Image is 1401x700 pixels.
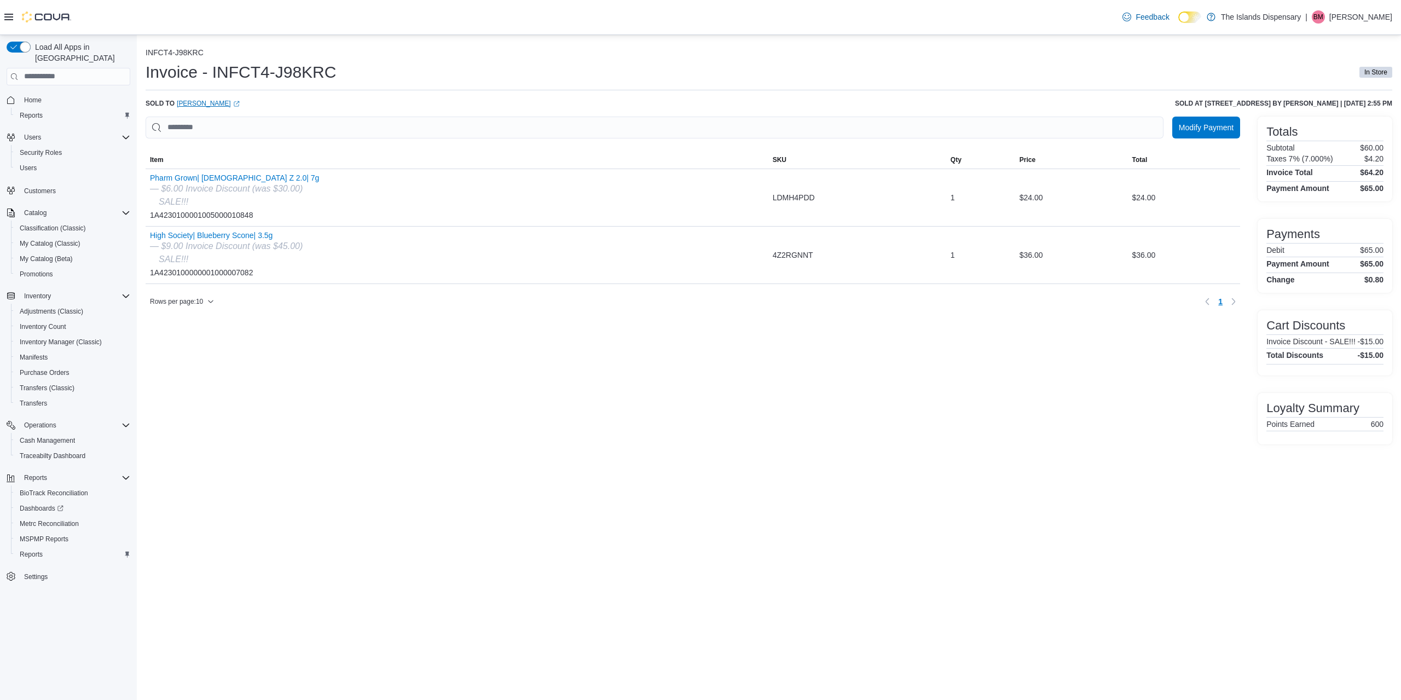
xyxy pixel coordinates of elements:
[1358,351,1383,360] h4: -$15.00
[11,531,135,547] button: MSPMP Reports
[1227,295,1240,308] button: Next page
[1201,293,1240,310] nav: Pagination for table: MemoryTable from EuiInMemoryTable
[1178,11,1201,23] input: Dark Mode
[1305,10,1307,24] p: |
[15,268,130,281] span: Promotions
[20,206,51,219] button: Catalog
[150,173,319,182] button: Pharm Grown| [DEMOGRAPHIC_DATA] Z 2.0| 7g
[20,452,85,460] span: Traceabilty Dashboard
[15,161,130,175] span: Users
[1360,168,1383,177] h4: $64.20
[15,237,85,250] a: My Catalog (Classic)
[20,111,43,120] span: Reports
[11,396,135,411] button: Transfers
[11,433,135,448] button: Cash Management
[20,570,130,583] span: Settings
[24,421,56,430] span: Operations
[15,252,77,265] a: My Catalog (Beta)
[15,237,130,250] span: My Catalog (Classic)
[20,384,74,392] span: Transfers (Classic)
[146,61,336,83] h1: Invoice - INFCT4-J98KRC
[15,548,47,561] a: Reports
[11,108,135,123] button: Reports
[1364,275,1383,284] h4: $0.80
[11,501,135,516] a: Dashboards
[146,48,1392,59] nav: An example of EuiBreadcrumbs
[15,502,68,515] a: Dashboards
[1266,402,1359,415] h3: Loyalty Summary
[1127,187,1240,209] div: $24.00
[146,151,768,169] button: Item
[15,335,130,349] span: Inventory Manager (Classic)
[768,151,946,169] button: SKU
[15,109,130,122] span: Reports
[11,304,135,319] button: Adjustments (Classic)
[20,184,60,198] a: Customers
[1266,337,1356,346] h6: Invoice Discount - SALE!!!
[11,334,135,350] button: Inventory Manager (Classic)
[15,146,66,159] a: Security Roles
[146,295,218,308] button: Rows per page:10
[1218,296,1223,307] span: 1
[15,146,130,159] span: Security Roles
[11,145,135,160] button: Security Roles
[31,42,130,63] span: Load All Apps in [GEOGRAPHIC_DATA]
[951,155,962,164] span: Qty
[20,206,130,219] span: Catalog
[1360,259,1383,268] h4: $65.00
[20,399,47,408] span: Transfers
[15,533,73,546] a: MSPMP Reports
[15,533,130,546] span: MSPMP Reports
[2,92,135,108] button: Home
[773,248,813,262] span: 4Z2RGNNT
[11,547,135,562] button: Reports
[24,292,51,300] span: Inventory
[1266,319,1345,332] h3: Cart Discounts
[2,205,135,221] button: Catalog
[15,381,79,395] a: Transfers (Classic)
[1371,420,1383,429] p: 600
[15,351,130,364] span: Manifests
[150,231,303,240] button: High Society| Blueberry Scone| 3.5g
[15,305,88,318] a: Adjustments (Classic)
[1266,259,1329,268] h4: Payment Amount
[1359,67,1392,78] span: In Store
[20,183,130,197] span: Customers
[15,366,74,379] a: Purchase Orders
[946,151,1015,169] button: Qty
[1266,184,1329,193] h4: Payment Amount
[11,448,135,464] button: Traceabilty Dashboard
[15,252,130,265] span: My Catalog (Beta)
[946,187,1015,209] div: 1
[11,350,135,365] button: Manifests
[20,519,79,528] span: Metrc Reconciliation
[15,487,130,500] span: BioTrack Reconciliation
[1312,10,1325,24] div: Brad Methvin
[15,397,51,410] a: Transfers
[1020,155,1035,164] span: Price
[146,99,240,108] div: Sold to
[1015,151,1128,169] button: Price
[1266,125,1298,138] h3: Totals
[15,548,130,561] span: Reports
[2,569,135,585] button: Settings
[20,131,45,144] button: Users
[146,117,1163,138] input: This is a search bar. As you type, the results lower in the page will automatically filter.
[20,471,51,484] button: Reports
[20,148,62,157] span: Security Roles
[146,48,204,57] button: INFCT4-J98KRC
[15,434,79,447] a: Cash Management
[15,381,130,395] span: Transfers (Classic)
[20,504,63,513] span: Dashboards
[20,570,52,583] a: Settings
[233,101,240,107] svg: External link
[15,397,130,410] span: Transfers
[1127,151,1240,169] button: Total
[1221,10,1301,24] p: The Islands Dispensary
[15,222,90,235] a: Classification (Classic)
[773,155,786,164] span: SKU
[1329,10,1392,24] p: [PERSON_NAME]
[1015,187,1128,209] div: $24.00
[150,155,164,164] span: Item
[150,182,319,195] div: — $6.00 Invoice Discount (was $30.00)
